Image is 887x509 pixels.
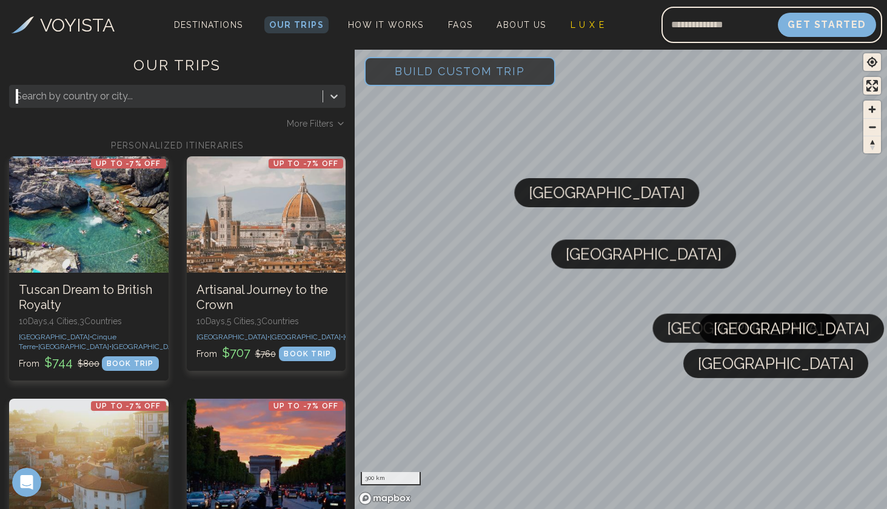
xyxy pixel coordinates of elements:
span: L U X E [571,20,605,30]
div: 300 km [361,472,420,485]
h3: Artisanal Journey to the Crown [196,282,336,313]
button: Get Started [778,13,876,37]
a: About Us [492,16,551,33]
div: BOOK TRIP [279,347,336,361]
h1: OUR TRIPS [9,56,346,85]
span: [GEOGRAPHIC_DATA] • [19,333,92,341]
a: Mapbox homepage [358,491,412,505]
iframe: Intercom live chat [12,468,41,497]
a: VOYISTA [12,12,115,39]
a: Tuscan Dream to British RoyaltyUp to -7% OFFTuscan Dream to British Royalty10Days,4 Cities,3Count... [9,156,169,381]
span: [GEOGRAPHIC_DATA] • [38,342,112,351]
h2: PERSONALIZED ITINERARIES [9,139,346,151]
h3: Tuscan Dream to British Royalty [19,282,159,313]
a: How It Works [343,16,429,33]
span: FAQs [448,20,473,30]
span: More Filters [287,118,333,130]
span: [GEOGRAPHIC_DATA] • [270,333,343,341]
p: Up to -7% OFF [91,159,166,168]
a: Our Trips [264,16,329,33]
p: Up to -7% OFF [269,159,344,168]
p: 10 Days, 4 Cities, 3 Countr ies [19,315,159,327]
span: [GEOGRAPHIC_DATA] • [343,333,417,341]
p: From [19,354,99,371]
span: Zoom out [863,119,881,136]
h3: VOYISTA [40,12,115,39]
span: [GEOGRAPHIC_DATA] [566,239,721,268]
span: [GEOGRAPHIC_DATA] [668,314,823,343]
span: How It Works [348,20,424,30]
span: $ 800 [78,359,99,368]
div: BOOK TRIP [102,356,159,371]
button: Reset bearing to north [863,136,881,153]
span: $ 707 [219,345,253,360]
button: Zoom out [863,118,881,136]
button: Build Custom Trip [364,57,555,86]
a: L U X E [566,16,610,33]
canvas: Map [355,47,887,509]
a: FAQs [443,16,478,33]
button: Find my location [863,53,881,71]
img: Voyista Logo [12,16,34,33]
span: [GEOGRAPHIC_DATA] • [196,333,270,341]
span: Build Custom Trip [375,45,544,97]
span: $ 760 [255,349,276,359]
span: Destinations [169,15,248,51]
p: Up to -7% OFF [269,401,344,411]
span: Our Trips [269,20,324,30]
span: [GEOGRAPHIC_DATA] [112,342,182,351]
span: [GEOGRAPHIC_DATA] [529,178,685,207]
span: [GEOGRAPHIC_DATA] [698,349,854,378]
span: About Us [497,20,546,30]
p: Up to -7% OFF [91,401,166,411]
span: [GEOGRAPHIC_DATA] [714,314,869,343]
p: 10 Days, 5 Cities, 3 Countr ies [196,315,336,327]
button: Zoom in [863,101,881,118]
span: $ 744 [42,355,75,370]
input: Email address [661,10,778,39]
a: Artisanal Journey to the CrownUp to -7% OFFArtisanal Journey to the Crown10Days,5 Cities,3Countri... [187,156,346,371]
button: Enter fullscreen [863,77,881,95]
p: From [196,344,276,361]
